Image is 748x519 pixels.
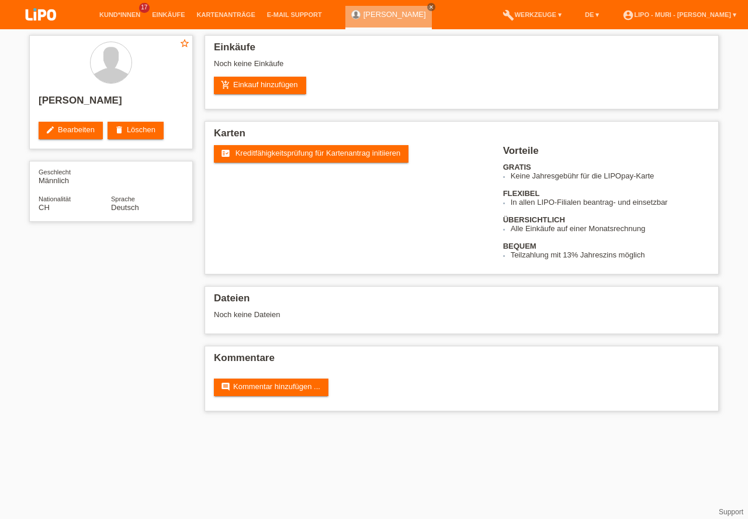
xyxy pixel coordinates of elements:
i: build [503,9,514,21]
a: DE ▾ [579,11,605,18]
a: [PERSON_NAME] [363,10,426,19]
b: BEQUEM [503,242,536,250]
a: editBearbeiten [39,122,103,139]
i: close [428,4,434,10]
i: star_border [179,38,190,49]
a: star_border [179,38,190,50]
a: add_shopping_cartEinkauf hinzufügen [214,77,306,94]
span: Nationalität [39,195,71,202]
a: LIPO pay [12,24,70,33]
h2: [PERSON_NAME] [39,95,183,112]
h2: Einkäufe [214,42,709,59]
i: comment [221,382,230,391]
li: In allen LIPO-Filialen beantrag- und einsetzbar [511,198,709,207]
li: Teilzahlung mit 13% Jahreszins möglich [511,250,709,259]
a: fact_check Kreditfähigkeitsprüfung für Kartenantrag initiieren [214,145,408,163]
h2: Karten [214,128,709,145]
span: Schweiz [39,203,50,212]
a: account_circleLIPO - Muri - [PERSON_NAME] ▾ [617,11,742,18]
div: Noch keine Dateien [214,310,571,319]
span: 17 [139,3,150,13]
i: edit [46,125,55,135]
a: E-Mail Support [261,11,328,18]
b: FLEXIBEL [503,189,540,198]
a: deleteLöschen [108,122,164,139]
a: commentKommentar hinzufügen ... [214,379,328,396]
b: ÜBERSICHTLICH [503,215,565,224]
a: Kartenanträge [191,11,261,18]
i: fact_check [221,149,230,158]
h2: Kommentare [214,352,709,370]
h2: Dateien [214,293,709,310]
a: Kund*innen [93,11,146,18]
a: Einkäufe [146,11,191,18]
i: account_circle [622,9,634,21]
div: Noch keine Einkäufe [214,59,709,77]
i: delete [115,125,124,135]
li: Keine Jahresgebühr für die LIPOpay-Karte [511,171,709,180]
a: buildWerkzeuge ▾ [497,11,567,18]
a: Support [719,508,743,516]
a: close [427,3,435,11]
span: Geschlecht [39,169,71,176]
span: Kreditfähigkeitsprüfung für Kartenantrag initiieren [236,149,401,157]
b: GRATIS [503,163,531,171]
h2: Vorteile [503,145,709,163]
span: Sprache [111,195,135,202]
div: Männlich [39,167,111,185]
li: Alle Einkäufe auf einer Monatsrechnung [511,224,709,233]
i: add_shopping_cart [221,80,230,90]
span: Deutsch [111,203,139,212]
